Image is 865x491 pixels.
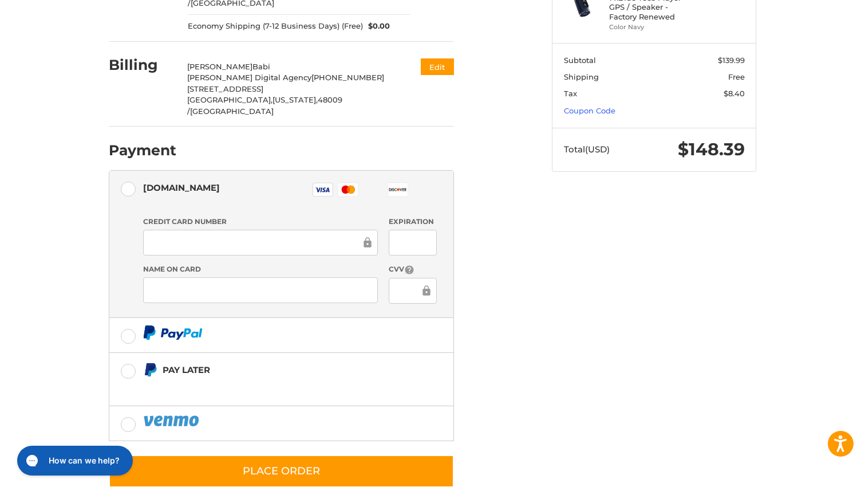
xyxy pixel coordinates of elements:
[143,363,157,377] img: Pay Later icon
[564,89,577,98] span: Tax
[109,142,176,159] h2: Payment
[143,264,378,274] label: Name on Card
[143,178,220,197] div: [DOMAIN_NAME]
[187,73,311,82] span: [PERSON_NAME] Digital Agency
[389,217,436,227] label: Expiration
[311,73,384,82] span: [PHONE_NUMBER]
[187,95,272,104] span: [GEOGRAPHIC_DATA],
[188,21,363,32] span: Economy Shipping (7-12 Business Days) (Free)
[109,455,454,488] button: Place Order
[609,22,697,32] li: Color Navy
[143,325,203,340] img: PayPal icon
[143,382,382,392] iframe: PayPal Message 1
[187,84,263,93] span: [STREET_ADDRESS]
[728,72,745,81] span: Free
[109,56,176,74] h2: Billing
[11,442,136,480] iframe: Gorgias live chat messenger
[143,217,378,227] label: Credit Card Number
[363,21,390,32] span: $0.00
[190,107,274,116] span: [GEOGRAPHIC_DATA]
[564,106,615,115] a: Coupon Code
[389,264,436,275] label: CVV
[564,56,596,65] span: Subtotal
[272,95,318,104] span: [US_STATE],
[187,62,252,71] span: [PERSON_NAME]
[564,72,599,81] span: Shipping
[252,62,270,71] span: Babi
[143,414,202,428] img: PayPal icon
[678,139,745,160] span: $148.39
[163,360,382,379] div: Pay Later
[724,89,745,98] span: $8.40
[187,95,342,116] span: 48009 /
[718,56,745,65] span: $139.99
[771,460,865,491] iframe: Google Customer Reviews
[564,144,610,155] span: Total (USD)
[151,236,361,249] iframe: To enrich screen reader interactions, please activate Accessibility in Grammarly extension settings
[421,58,454,75] button: Edit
